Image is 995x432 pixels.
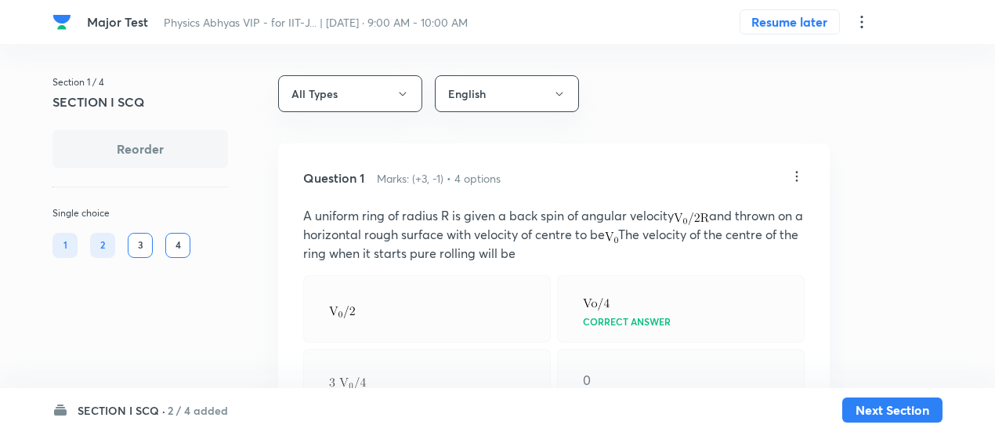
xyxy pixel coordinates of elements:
[303,169,364,187] h5: Question 1
[278,75,422,112] button: All Types
[583,371,591,390] p: 0
[303,206,805,263] p: A uniform ring of radius R is given a back spin of angular velocity and thrown on a horizontal ro...
[128,233,153,258] div: 3
[52,233,78,258] div: 1
[78,402,165,419] h6: SECTION I SCQ ·
[164,15,468,30] span: Physics Abhyas VIP - for IIT-J... | [DATE] · 9:00 AM - 10:00 AM
[52,13,74,31] a: Company Logo
[90,233,115,258] div: 2
[605,232,618,243] img: \mathrm{V}_{0}
[740,9,840,34] button: Resume later
[52,13,71,31] img: Company Logo
[583,298,610,310] img: \mathrm{Vo} / 4
[583,317,671,326] p: Correct answer
[52,206,228,220] p: Single choice
[52,75,228,89] p: Section 1 / 4
[377,170,501,187] h6: Marks: (+3, -1) • 4 options
[674,212,709,225] img: \mathrm{V}_{0} / 2 \mathrm{R}
[168,402,228,419] h6: 2 / 4 added
[87,13,148,30] span: Major Test
[329,306,355,318] img: \mathrm{V}_{0} / 2
[52,130,228,168] button: Reorder
[435,75,579,112] button: English
[52,93,228,111] h5: SECTION I SCQ
[842,398,943,423] button: Next Section
[165,233,190,258] div: 4
[329,377,366,390] img: 3 \mathrm{~V}_{0} / 4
